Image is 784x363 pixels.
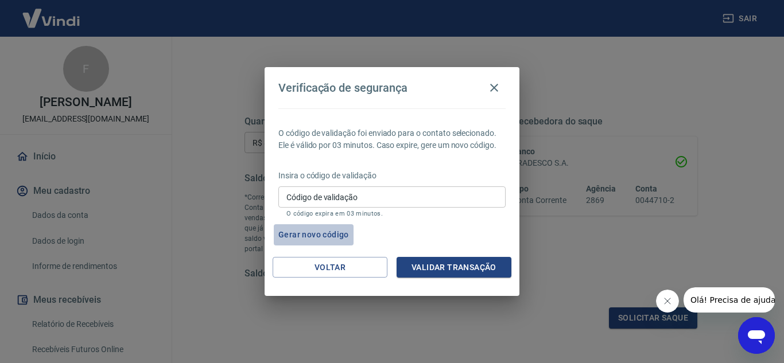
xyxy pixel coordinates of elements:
button: Validar transação [397,257,511,278]
button: Voltar [273,257,387,278]
iframe: Mensagem da empresa [684,287,775,313]
p: Insira o código de validação [278,170,506,182]
button: Gerar novo código [274,224,354,245]
p: O código de validação foi enviado para o contato selecionado. Ele é válido por 03 minutos. Caso e... [278,127,506,151]
iframe: Fechar mensagem [656,290,679,313]
iframe: Botão para abrir a janela de mensagens [738,317,775,354]
span: Olá! Precisa de ajuda? [7,8,96,17]
p: O código expira em 03 minutos. [286,210,498,217]
h4: Verificação de segurança [278,81,407,95]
